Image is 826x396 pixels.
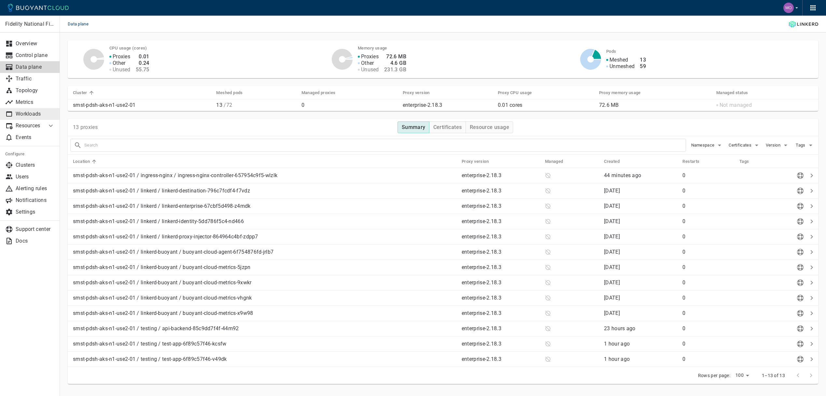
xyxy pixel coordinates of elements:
p: enterprise-2.18.3 [462,356,540,362]
span: Cluster [73,90,96,96]
span: Managed status [716,90,757,96]
h4: Summary [402,124,426,131]
span: Sat, 13 Sep 2025 04:56:57 EDT / Sat, 13 Sep 2025 08:56:57 UTC [604,295,620,301]
p: Resources [16,122,42,129]
h5: Created [604,159,620,164]
p: 0 [682,356,734,362]
p: smst-pdsh-aks-n1-use2-01 / linkerd-buoyant / buoyant-cloud-agent-6f754876fd-jrlb7 [73,249,456,255]
p: enterprise-2.18.3 [462,310,540,317]
p: Fidelity National Financial [5,21,54,27]
p: smst-pdsh-aks-n1-use2-01 / linkerd / linkerd-proxy-injector-864964c4bf-zdpp7 [73,233,456,240]
p: Topology [16,87,55,94]
relative-time: 23 hours ago [604,325,636,332]
span: Send diagnostics to Buoyant [795,295,805,300]
p: Traffic [16,76,55,82]
p: Rows per page: [698,372,730,379]
h5: Configure [5,151,55,157]
p: enterprise-2.18.3 [462,203,540,209]
relative-time: 44 minutes ago [604,172,641,178]
p: 13 proxies [73,124,98,131]
h5: Tags [739,159,749,164]
p: 0 [682,279,734,286]
h5: Managed proxies [301,90,336,95]
p: Users [16,174,55,180]
h4: 72.6 MB [384,53,406,60]
p: 1–13 of 13 [762,372,785,379]
p: Workloads [16,111,55,117]
h4: 231.3 GB [384,66,406,73]
p: 0 [682,264,734,271]
p: smst-pdsh-aks-n1-use2-01 / linkerd-buoyant / buoyant-cloud-metrics-9xwkr [73,279,456,286]
h4: Certificates [433,124,462,131]
p: smst-pdsh-aks-n1-use2-01 / testing / test-app-6f89c57f46-kcsfw [73,341,456,347]
span: Tags [796,143,806,148]
relative-time: [DATE] [604,279,620,286]
span: Send diagnostics to Buoyant [795,326,805,331]
span: Send diagnostics to Buoyant [795,356,805,361]
relative-time: [DATE] [604,233,620,240]
p: enterprise-2.18.3 [462,233,540,240]
button: Certificates [429,121,466,133]
p: smst-pdsh-aks-n1-use2-01 [73,102,211,108]
span: Sat, 13 Sep 2025 04:40:33 EDT / Sat, 13 Sep 2025 08:40:33 UTC [604,249,620,255]
p: smst-pdsh-aks-n1-use2-01 / linkerd / linkerd-identity-5dd786f5c4-nd466 [73,218,456,225]
p: 0 [682,341,734,347]
span: Thu, 18 Sep 2025 11:12:38 EDT / Thu, 18 Sep 2025 15:12:38 UTC [604,172,641,178]
h4: 55.75 [136,66,149,73]
h5: Proxy version [403,90,430,95]
p: 0 [682,249,734,255]
button: Tags [795,140,816,150]
span: Send diagnostics to Buoyant [795,234,805,239]
p: 0 [682,325,734,332]
span: Proxy CPU usage [498,90,540,96]
span: Send diagnostics to Buoyant [795,341,805,346]
span: Restarts [682,159,708,164]
p: 0 [682,188,734,194]
span: Proxy version [462,159,497,164]
span: Send diagnostics to Buoyant [795,264,805,270]
h4: 4.6 GB [384,60,406,66]
button: Summary [398,121,429,133]
p: enterprise-2.18.3 [462,249,540,255]
p: 0 [682,203,734,209]
p: 0 [682,233,734,240]
p: Control plane [16,52,55,59]
p: enterprise-2.18.3 [403,102,442,108]
h5: Proxy memory usage [599,90,641,95]
p: Notifications [16,197,55,204]
h5: Cluster [73,90,87,95]
img: Mohamed Fouly [783,3,794,13]
h5: Managed status [716,90,748,95]
span: Thu, 18 Sep 2025 10:36:41 EDT / Thu, 18 Sep 2025 14:36:41 UTC [604,356,630,362]
p: smst-pdsh-aks-n1-use2-01 / testing / api-backend-85c9dd7f4f-44m92 [73,325,456,332]
p: 72.6 MB [599,102,711,108]
p: Unused [361,66,379,73]
span: Thu, 18 Sep 2025 10:37:16 EDT / Thu, 18 Sep 2025 14:37:16 UTC [604,341,630,347]
relative-time: [DATE] [604,249,620,255]
h4: 59 [640,63,646,70]
relative-time: 1 hour ago [604,341,630,347]
span: Namespace [691,143,716,148]
p: Settings [16,209,55,215]
p: Proxies [113,53,130,60]
span: Certificates [729,143,753,148]
relative-time: [DATE] [604,218,620,224]
p: Not managed [720,102,752,108]
span: Send diagnostics to Buoyant [795,310,805,316]
p: Meshed [609,57,628,63]
h4: 0.24 [136,60,149,66]
relative-time: [DATE] [604,310,620,316]
span: Send diagnostics to Buoyant [795,188,805,193]
p: enterprise-2.18.3 [462,325,540,332]
span: Tags [739,159,758,164]
span: Version [766,143,782,148]
h5: Meshed pods [216,90,243,95]
p: 0 [301,102,398,108]
p: Docs [16,238,55,244]
span: Sat, 13 Sep 2025 04:45:02 EDT / Sat, 13 Sep 2025 08:45:02 UTC [604,264,620,270]
h5: Proxy CPU usage [498,90,532,95]
input: Search [84,141,686,150]
div: 100 [733,371,751,380]
span: Proxy memory usage [599,90,649,96]
p: Unused [113,66,131,73]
